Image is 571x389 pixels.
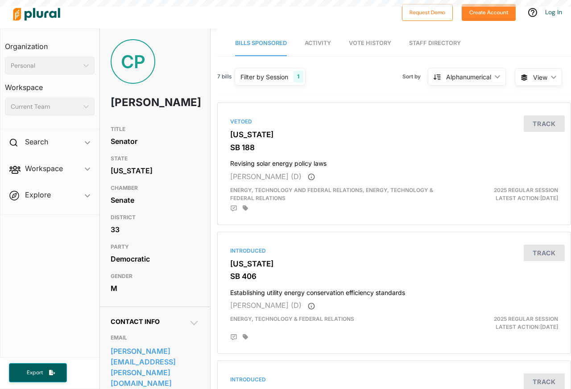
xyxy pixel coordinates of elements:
a: Staff Directory [409,31,461,56]
h3: Organization [5,33,95,53]
span: [PERSON_NAME] (D) [230,172,302,181]
div: Add Position Statement [230,205,237,212]
h3: SB 406 [230,272,558,281]
span: Contact Info [111,318,160,325]
h3: TITLE [111,124,199,135]
div: Latest Action: [DATE] [451,315,565,331]
span: Vote History [349,40,391,46]
h2: Search [25,137,48,147]
a: Create Account [462,7,516,16]
div: Alphanumerical [446,72,491,82]
div: CP [111,39,155,84]
span: Export [21,369,49,377]
button: Track [524,245,565,261]
span: Sort by [402,73,428,81]
div: Add Position Statement [230,334,237,341]
div: Introduced [230,376,558,384]
h3: STATE [111,153,199,164]
div: Vetoed [230,118,558,126]
span: 2025 Regular Session [494,187,558,193]
div: Introduced [230,247,558,255]
h1: [PERSON_NAME] [111,89,164,116]
h4: Establishing utility energy conservation efficiency standards [230,285,558,297]
h4: Revising solar energy policy laws [230,156,558,168]
div: Add tags [243,334,248,340]
a: Request Demo [402,7,453,16]
div: M [111,282,199,295]
span: 2025 Regular Session [494,315,558,322]
div: Personal [11,61,80,70]
a: Bills Sponsored [235,31,287,56]
div: Senate [111,193,199,207]
button: Request Demo [402,4,453,21]
span: Energy, Technology and Federal Relations, Energy, Technology & Federal Relations [230,187,433,201]
h3: PARTY [111,242,199,252]
span: Activity [305,40,331,46]
h3: [US_STATE] [230,259,558,268]
a: Activity [305,31,331,56]
div: Latest Action: [DATE] [451,186,565,202]
div: [US_STATE] [111,164,199,177]
a: Vote History [349,31,391,56]
div: 1 [294,71,303,82]
span: Bills Sponsored [235,40,287,46]
h3: SB 188 [230,143,558,152]
span: [PERSON_NAME] (D) [230,301,302,310]
button: Track [524,115,565,132]
span: View [533,73,547,82]
a: Log In [545,8,562,16]
span: Energy, Technology & Federal Relations [230,315,354,322]
h3: [US_STATE] [230,130,558,139]
div: 33 [111,223,199,236]
div: Senator [111,135,199,148]
button: Create Account [462,4,516,21]
h3: EMAIL [111,332,199,343]
h3: CHAMBER [111,183,199,193]
h3: GENDER [111,271,199,282]
h3: Workspace [5,74,95,94]
div: Add tags [243,205,248,211]
span: 7 bills [217,73,232,81]
div: Democratic [111,252,199,266]
button: Export [9,363,67,382]
div: Filter by Session [240,72,288,82]
h3: DISTRICT [111,212,199,223]
div: Current Team [11,102,80,111]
